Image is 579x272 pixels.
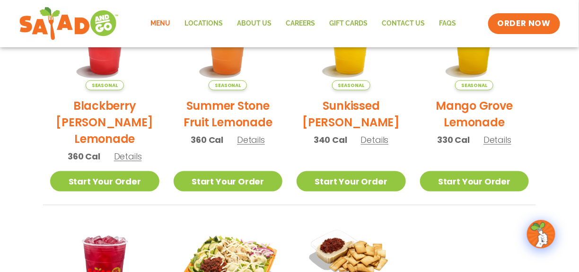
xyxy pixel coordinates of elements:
[19,5,119,43] img: new-SAG-logo-768×292
[237,134,265,146] span: Details
[420,171,529,192] a: Start Your Order
[68,150,100,163] span: 360 Cal
[361,134,389,146] span: Details
[332,80,370,90] span: Seasonal
[488,13,560,34] a: ORDER NOW
[297,171,406,192] a: Start Your Order
[420,97,529,131] h2: Mango Grove Lemonade
[498,18,551,29] span: ORDER NOW
[209,80,247,90] span: Seasonal
[438,133,470,146] span: 330 Cal
[86,80,124,90] span: Seasonal
[230,13,279,35] a: About Us
[297,97,406,131] h2: Sunkissed [PERSON_NAME]
[432,13,463,35] a: FAQs
[455,80,493,90] span: Seasonal
[191,133,224,146] span: 360 Cal
[528,221,554,247] img: wpChatIcon
[50,97,159,147] h2: Blackberry [PERSON_NAME] Lemonade
[279,13,322,35] a: Careers
[314,133,347,146] span: 340 Cal
[375,13,432,35] a: Contact Us
[483,134,511,146] span: Details
[174,97,283,131] h2: Summer Stone Fruit Lemonade
[143,13,463,35] nav: Menu
[174,171,283,192] a: Start Your Order
[114,150,142,162] span: Details
[177,13,230,35] a: Locations
[322,13,375,35] a: GIFT CARDS
[50,171,159,192] a: Start Your Order
[143,13,177,35] a: Menu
